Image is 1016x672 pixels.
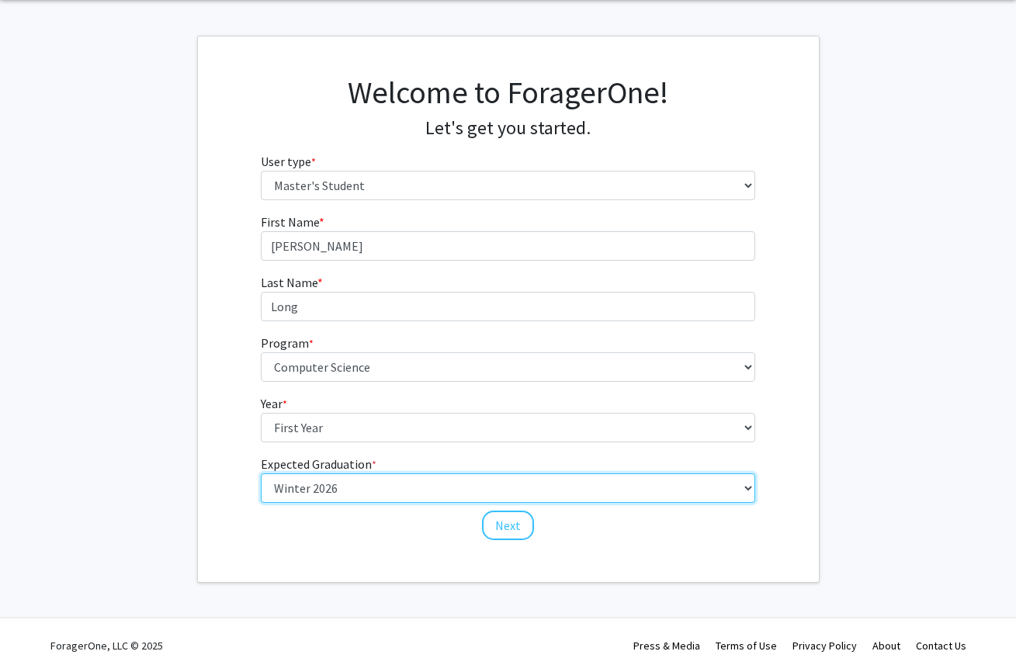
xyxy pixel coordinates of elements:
h4: Let's get you started. [261,117,755,140]
label: Program [261,334,314,352]
a: Privacy Policy [792,639,857,653]
h1: Welcome to ForagerOne! [261,74,755,111]
iframe: Chat [12,602,66,660]
span: First Name [261,214,319,230]
a: Terms of Use [716,639,777,653]
label: Expected Graduation [261,455,376,473]
a: Press & Media [633,639,700,653]
a: Contact Us [916,639,966,653]
label: User type [261,152,316,171]
a: About [872,639,900,653]
span: Last Name [261,275,317,290]
button: Next [482,511,534,540]
label: Year [261,394,287,413]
